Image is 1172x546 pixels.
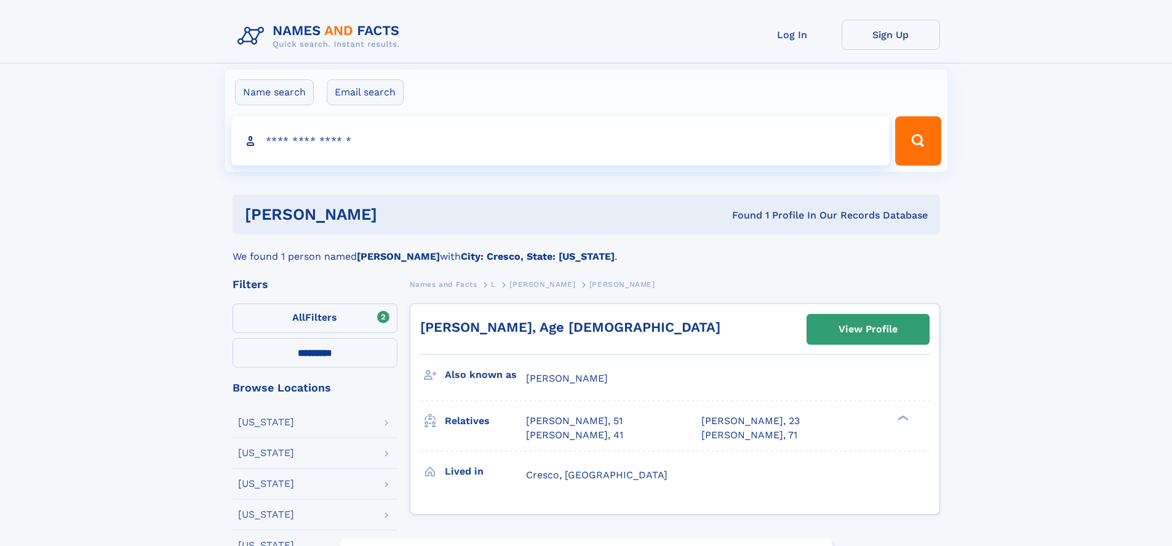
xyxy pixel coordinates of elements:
[526,414,623,428] a: [PERSON_NAME], 51
[445,411,526,432] h3: Relatives
[491,276,496,292] a: L
[233,382,397,393] div: Browse Locations
[743,20,842,50] a: Log In
[554,209,928,222] div: Found 1 Profile In Our Records Database
[420,319,720,335] a: [PERSON_NAME], Age [DEMOGRAPHIC_DATA]
[526,428,623,442] a: [PERSON_NAME], 41
[842,20,940,50] a: Sign Up
[410,276,477,292] a: Names and Facts
[895,414,909,422] div: ❯
[233,235,940,264] div: We found 1 person named with .
[238,510,294,520] div: [US_STATE]
[327,79,404,105] label: Email search
[461,251,615,262] b: City: Cresco, State: [US_STATE]
[245,207,555,222] h1: [PERSON_NAME]
[807,315,929,344] a: View Profile
[233,20,410,53] img: Logo Names and Facts
[235,79,314,105] label: Name search
[292,311,305,323] span: All
[509,280,575,289] span: [PERSON_NAME]
[233,303,397,333] label: Filters
[701,428,797,442] a: [PERSON_NAME], 71
[357,251,440,262] b: [PERSON_NAME]
[701,414,800,428] a: [PERSON_NAME], 23
[238,448,294,458] div: [US_STATE]
[839,315,898,343] div: View Profile
[231,116,890,166] input: search input
[445,461,526,482] h3: Lived in
[509,276,575,292] a: [PERSON_NAME]
[238,417,294,427] div: [US_STATE]
[233,279,397,290] div: Filters
[491,280,496,289] span: L
[526,469,668,481] span: Cresco, [GEOGRAPHIC_DATA]
[895,116,941,166] button: Search Button
[526,372,608,384] span: [PERSON_NAME]
[445,364,526,385] h3: Also known as
[589,280,655,289] span: [PERSON_NAME]
[238,479,294,489] div: [US_STATE]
